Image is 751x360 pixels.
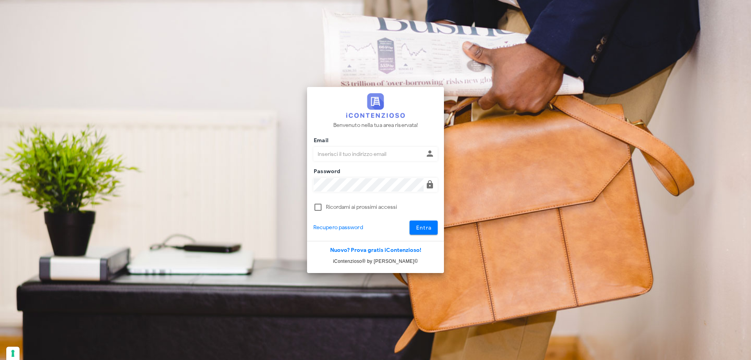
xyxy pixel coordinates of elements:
a: Recupero password [313,223,363,232]
span: Entra [416,224,432,231]
p: Benvenuto nella tua area riservata! [333,121,418,130]
p: iContenzioso® by [PERSON_NAME]© [307,257,444,265]
button: Entra [410,221,438,235]
a: Nuovo? Prova gratis iContenzioso! [330,247,421,253]
label: Email [311,137,329,145]
label: Password [311,168,341,175]
label: Ricordami ai prossimi accessi [326,203,438,211]
input: Inserisci il tuo indirizzo email [314,147,424,161]
button: Le tue preferenze relative al consenso per le tecnologie di tracciamento [6,347,20,360]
